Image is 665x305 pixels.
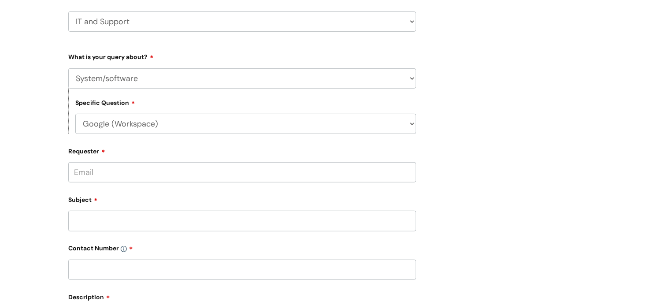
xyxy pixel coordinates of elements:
[121,246,127,252] img: info-icon.svg
[68,162,416,182] input: Email
[68,145,416,155] label: Requester
[75,98,135,107] label: Specific Question
[68,290,416,301] label: Description
[68,242,416,252] label: Contact Number
[68,193,416,204] label: Subject
[68,50,416,61] label: What is your query about?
